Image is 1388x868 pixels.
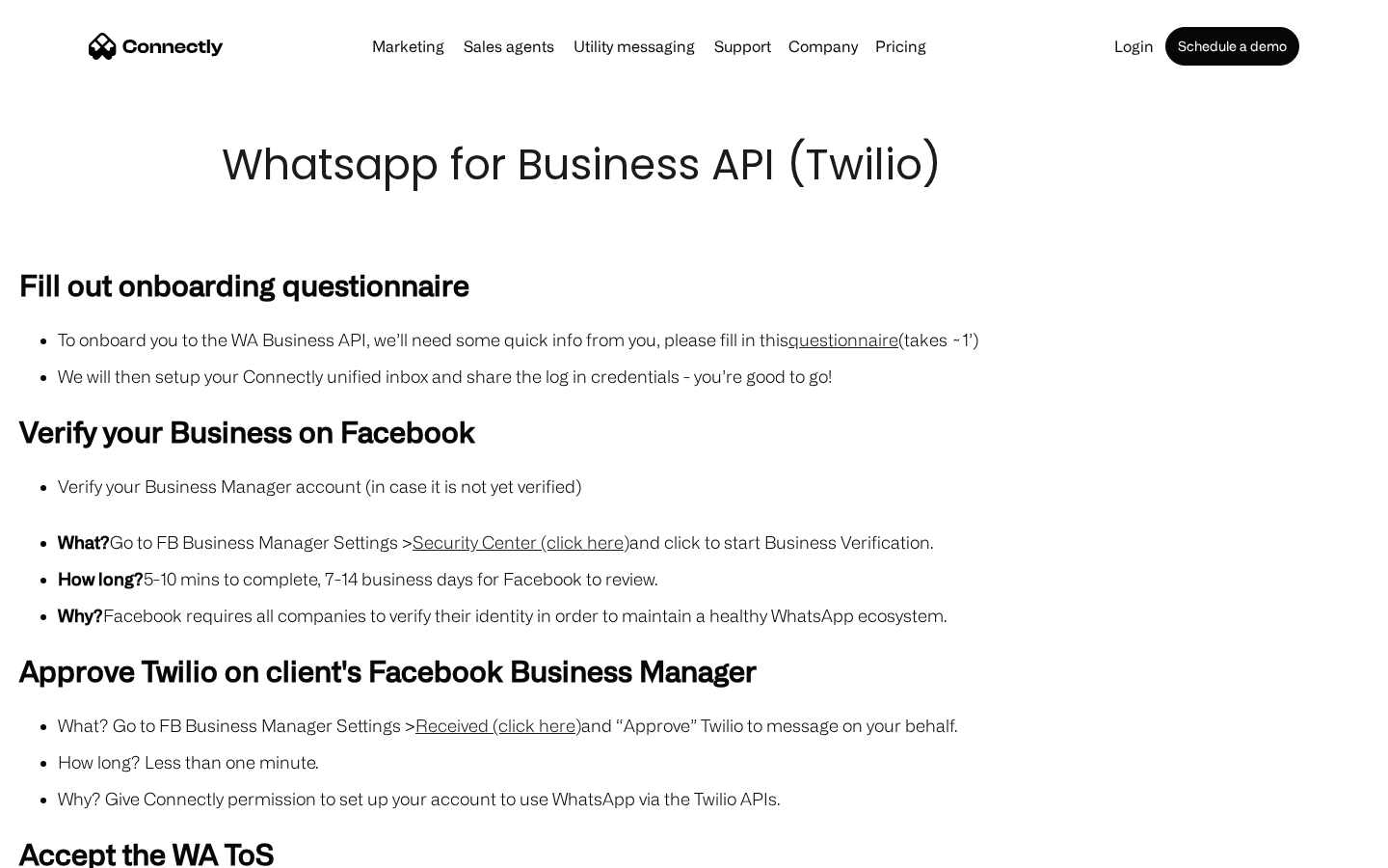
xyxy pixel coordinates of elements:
strong: What? [58,532,110,552]
aside: Language selected: English [19,834,116,861]
a: Pricing [867,39,934,54]
a: questionnaire [788,330,898,349]
li: 5-10 mins to complete, 7-14 business days for Facebook to review. [58,565,1369,592]
strong: Why? [58,606,103,625]
li: How long? Less than one minute. [58,748,1369,775]
li: Facebook requires all companies to verify their identity in order to maintain a healthy WhatsApp ... [58,602,1369,629]
a: home [89,32,224,61]
strong: Verify your Business on Facebook [19,415,475,448]
strong: Fill out onboarding questionnaire [19,268,469,301]
a: Marketing [364,39,452,54]
div: Company [783,33,864,60]
li: What? Go to FB Business Manager Settings > and “Approve” Twilio to message on your behalf. [58,712,1369,739]
strong: How long? [58,569,144,588]
li: Go to FB Business Manager Settings > and click to start Business Verification. [58,529,1369,556]
a: Login [1107,39,1161,54]
div: Company [788,33,858,60]
h1: Whatsapp for Business API (Twilio) [222,135,1166,195]
li: To onboard you to the WA Business API, we’ll need some quick info from you, please fill in this (... [58,326,1369,353]
li: We will then setup your Connectly unified inbox and share the log in credentials - you’re good to... [58,363,1369,390]
a: Utility messaging [566,39,703,54]
a: Support [707,39,779,54]
a: Sales agents [456,39,562,54]
a: Schedule a demo [1165,27,1299,66]
a: Received (click here) [415,716,581,735]
li: Verify your Business Manager account (in case it is not yet verified) [58,473,1369,500]
li: Why? Give Connectly permission to set up your account to use WhatsApp via the Twilio APIs. [58,785,1369,812]
strong: Approve Twilio on client's Facebook Business Manager [19,654,757,687]
ul: Language list [39,834,116,861]
a: Security Center (click here) [413,532,629,552]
